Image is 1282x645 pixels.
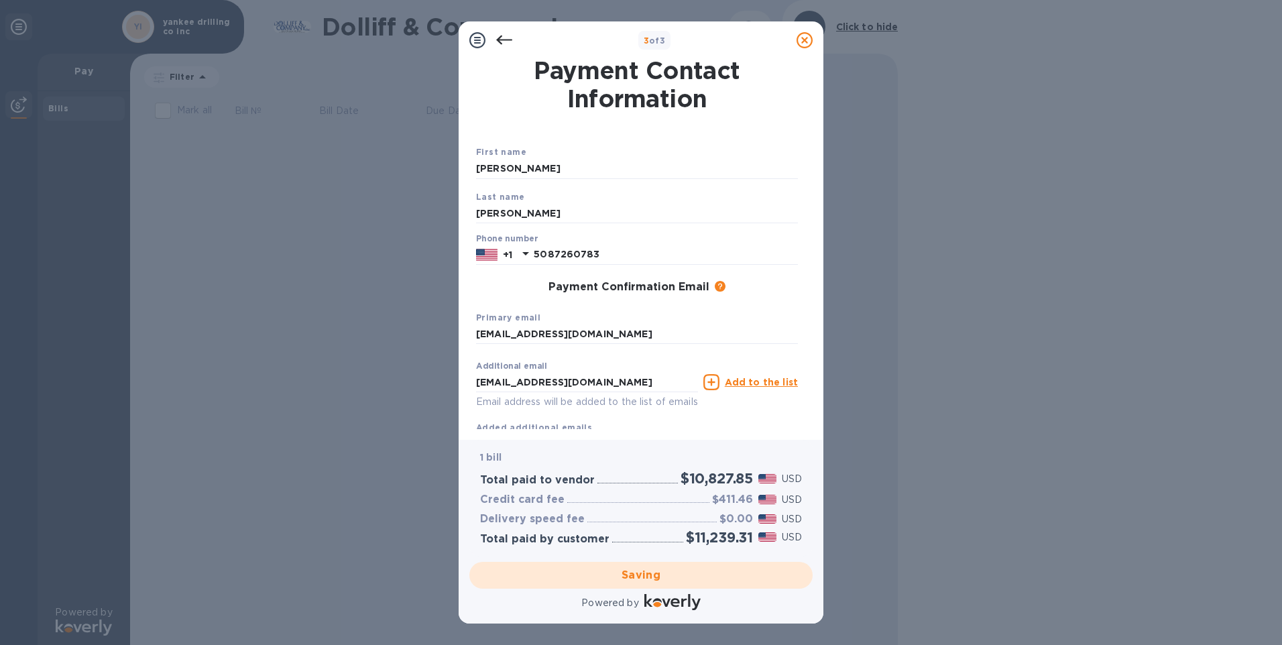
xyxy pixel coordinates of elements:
[758,495,776,504] img: USD
[480,474,595,487] h3: Total paid to vendor
[681,470,753,487] h2: $10,827.85
[644,36,666,46] b: of 3
[712,493,753,506] h3: $411.46
[581,596,638,610] p: Powered by
[476,372,698,392] input: Enter additional email
[782,493,802,507] p: USD
[476,192,525,202] b: Last name
[476,422,592,432] b: Added additional emails
[476,56,798,113] h1: Payment Contact Information
[476,203,798,223] input: Enter your last name
[476,363,547,371] label: Additional email
[725,377,798,388] u: Add to the list
[758,514,776,524] img: USD
[476,312,540,322] b: Primary email
[644,594,701,610] img: Logo
[476,235,538,243] label: Phone number
[782,530,802,544] p: USD
[480,533,609,546] h3: Total paid by customer
[480,452,502,463] b: 1 bill
[758,474,776,483] img: USD
[480,493,565,506] h3: Credit card fee
[476,247,498,262] img: US
[782,512,802,526] p: USD
[686,529,753,546] h2: $11,239.31
[758,532,776,542] img: USD
[476,159,798,179] input: Enter your first name
[782,472,802,486] p: USD
[719,513,753,526] h3: $0.00
[503,248,512,261] p: +1
[476,325,798,345] input: Enter your primary name
[476,147,526,157] b: First name
[548,281,709,294] h3: Payment Confirmation Email
[534,245,798,265] input: Enter your phone number
[480,513,585,526] h3: Delivery speed fee
[644,36,649,46] span: 3
[476,394,698,410] p: Email address will be added to the list of emails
